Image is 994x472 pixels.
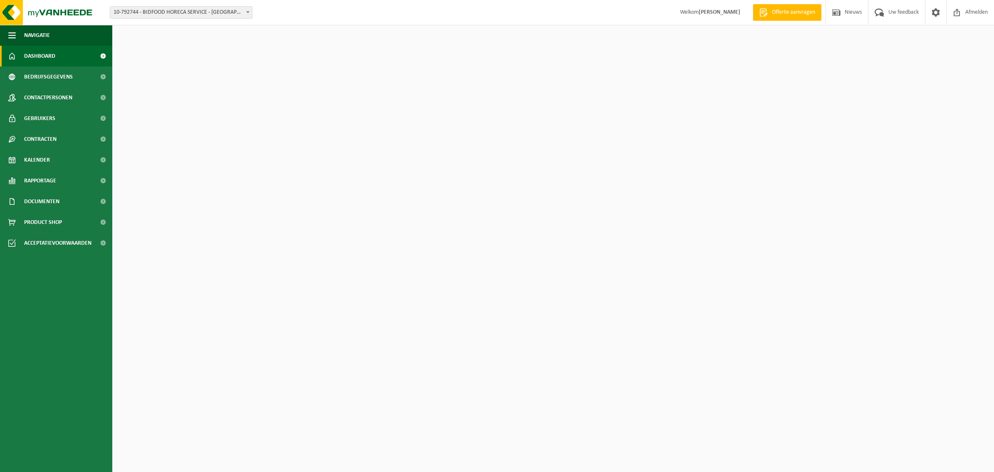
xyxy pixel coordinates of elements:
[24,191,59,212] span: Documenten
[24,66,73,87] span: Bedrijfsgegevens
[110,6,252,19] span: 10-792744 - BIDFOOD HORECA SERVICE - BERINGEN
[24,233,91,253] span: Acceptatievoorwaarden
[24,170,56,191] span: Rapportage
[24,108,55,129] span: Gebruikers
[24,25,50,46] span: Navigatie
[699,9,740,15] strong: [PERSON_NAME]
[24,129,57,150] span: Contracten
[24,150,50,170] span: Kalender
[24,87,72,108] span: Contactpersonen
[770,8,817,17] span: Offerte aanvragen
[24,46,55,66] span: Dashboard
[753,4,821,21] a: Offerte aanvragen
[110,7,252,18] span: 10-792744 - BIDFOOD HORECA SERVICE - BERINGEN
[24,212,62,233] span: Product Shop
